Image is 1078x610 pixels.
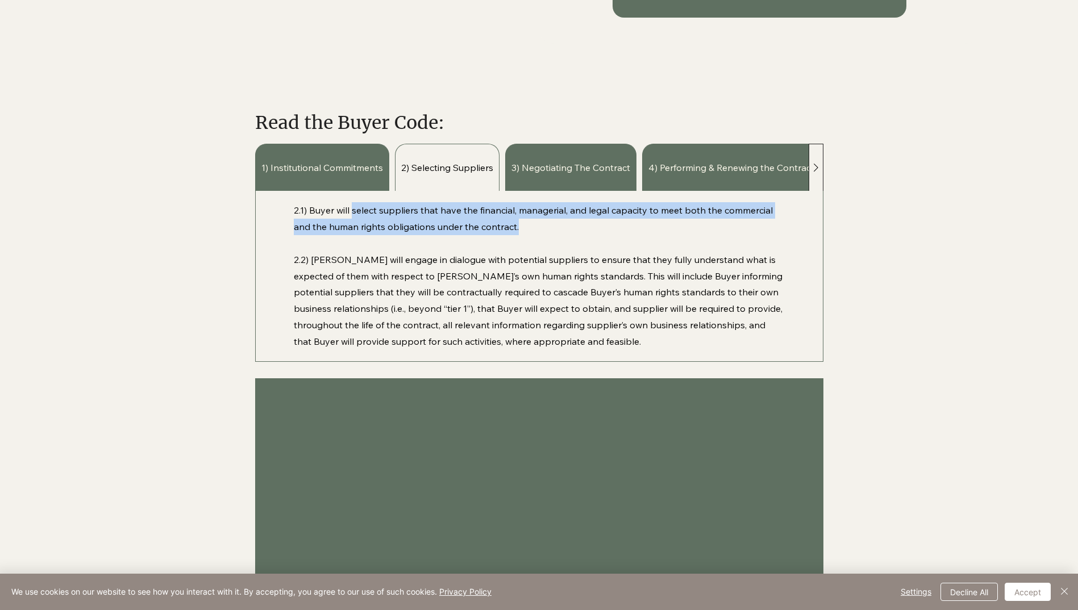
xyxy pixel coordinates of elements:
p: 2.2) [PERSON_NAME] will engage in dialogue with potential suppliers to ensure that they fully und... [294,252,784,350]
p: 2.1) Buyer will select suppliers that have the financial, managerial, and legal capacity to meet ... [294,202,784,235]
span: Settings [901,583,931,600]
h2: Read the Buyer Code: [255,110,702,136]
img: Close [1058,584,1071,598]
span: 3) Negotiating The Contract [511,161,630,174]
span: We use cookies on our website to see how you interact with it. By accepting, you agree to our use... [11,587,492,597]
button: Decline All [940,583,998,601]
button: Accept [1005,583,1051,601]
span: 4) Performing & Renewing the Contract [648,161,814,174]
span: 1) Institutional Commitments [261,161,383,174]
span: 2) Selecting Suppliers [401,161,493,174]
button: Close [1058,583,1071,601]
a: Privacy Policy [439,587,492,596]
